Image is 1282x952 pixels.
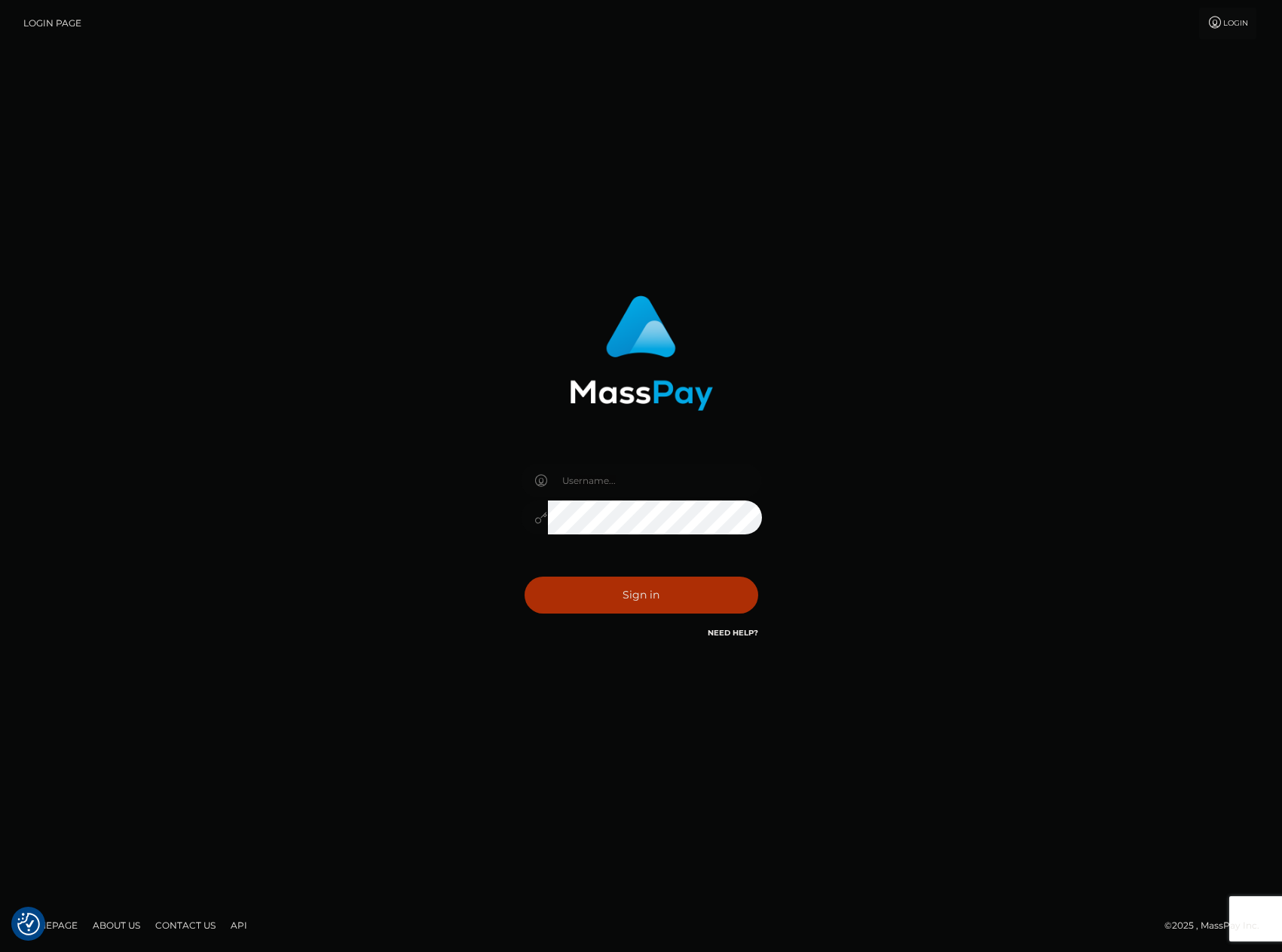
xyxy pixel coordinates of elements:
button: Sign in [525,577,758,614]
a: Need Help? [708,628,758,638]
a: Login [1199,8,1256,39]
img: Revisit consent button [17,913,40,935]
button: Consent Preferences [17,913,40,935]
a: API [225,914,253,937]
div: © 2025 , MassPay Inc. [1164,917,1271,934]
a: Contact Us [149,914,222,937]
img: MassPay Login [570,295,713,411]
a: Homepage [17,914,84,937]
a: Login Page [23,8,81,39]
a: About Us [87,914,146,937]
input: Username... [548,464,762,497]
